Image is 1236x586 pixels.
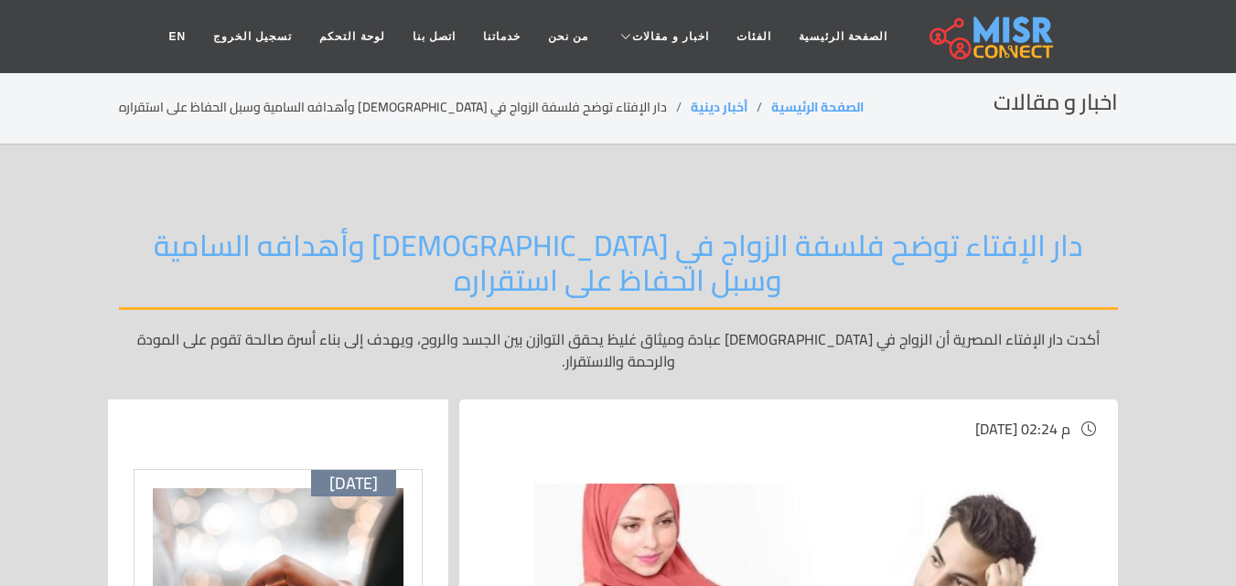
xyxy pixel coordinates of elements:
[399,19,469,54] a: اتصل بنا
[930,14,1052,59] img: main.misr_connect
[602,19,723,54] a: اخبار و مقالات
[785,19,901,54] a: الصفحة الرئيسية
[119,228,1118,310] h2: دار الإفتاء توضح فلسفة الزواج في [DEMOGRAPHIC_DATA] وأهدافه السامية وسبل الحفاظ على استقراره
[329,474,378,494] span: [DATE]
[306,19,398,54] a: لوحة التحكم
[534,19,602,54] a: من نحن
[975,415,1070,442] span: [DATE] 02:24 م
[199,19,306,54] a: تسجيل الخروج
[469,19,534,54] a: خدماتنا
[632,28,709,45] span: اخبار و مقالات
[994,90,1118,116] h2: اخبار و مقالات
[691,95,747,119] a: أخبار دينية
[119,328,1118,372] p: أكدت دار الإفتاء المصرية أن الزواج في [DEMOGRAPHIC_DATA] عبادة وميثاق غليظ يحقق التوازن بين الجسد...
[723,19,785,54] a: الفئات
[771,95,864,119] a: الصفحة الرئيسية
[119,98,691,117] li: دار الإفتاء توضح فلسفة الزواج في [DEMOGRAPHIC_DATA] وأهدافه السامية وسبل الحفاظ على استقراره
[155,19,199,54] a: EN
